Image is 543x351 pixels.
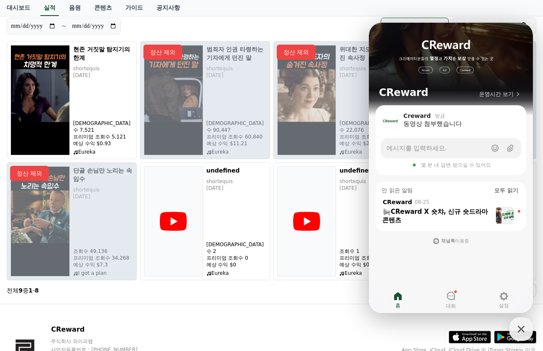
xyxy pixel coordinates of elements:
[339,185,399,191] p: [DATE]
[207,178,266,185] p: shortequis
[143,45,182,60] p: 정산 제외
[207,166,266,175] h5: undefined
[73,140,133,147] p: 예상 수익 $0.93
[10,166,49,181] p: 정산 제외
[73,133,133,140] p: 프리미엄 조회수 5,121
[277,45,315,60] p: 정산 제외
[51,338,154,345] p: 주식회사 와이피랩
[61,21,66,31] p: ~
[11,45,70,155] img: 현존 거짓말 탐지기의 한계
[339,261,399,268] p: 예상 수익 $0
[73,149,133,155] p: Eureka
[51,324,154,335] p: CReward
[339,270,399,277] p: Eureka
[7,41,137,159] button: 현존 거짓말 탐지기의 한계 현존 거짓말 탐지기의 한계 shortequis [DATE] [DEMOGRAPHIC_DATA]수 7,521 프리미엄 조회수 5,121 예상 수익 $0...
[339,166,399,175] h5: undefined
[273,162,403,280] button: undefined shortequis [DATE] 조회수 1 프리미엄 조회수 0 예상 수익 $0 Eureka
[369,23,533,313] iframe: Channel chat
[35,287,39,294] strong: 8
[19,287,23,294] strong: 9
[73,65,133,72] p: shortequis
[384,20,433,32] p: [PERSON_NAME]
[207,255,266,261] p: 프리미엄 조회수 0
[207,261,266,268] p: 예상 수익 $0
[381,18,449,35] button: [PERSON_NAME]
[207,185,266,191] p: [DATE]
[339,255,399,261] p: 프리미엄 조회수 0
[207,270,266,277] p: Eureka
[339,178,399,185] p: shortequis
[73,72,133,79] p: [DATE]
[73,120,133,133] p: [DEMOGRAPHIC_DATA]수 7,521
[140,162,270,280] button: undefined shortequis [DATE] [DEMOGRAPHIC_DATA]수 2 프리미엄 조회수 0 예상 수익 $0 Eureka
[207,241,266,255] p: [DEMOGRAPHIC_DATA]수 2
[73,45,133,62] h5: 현존 거짓말 탐지기의 한계
[339,248,399,255] p: 조회수 1
[29,287,33,294] strong: 1
[7,286,39,295] p: 전체 중 -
